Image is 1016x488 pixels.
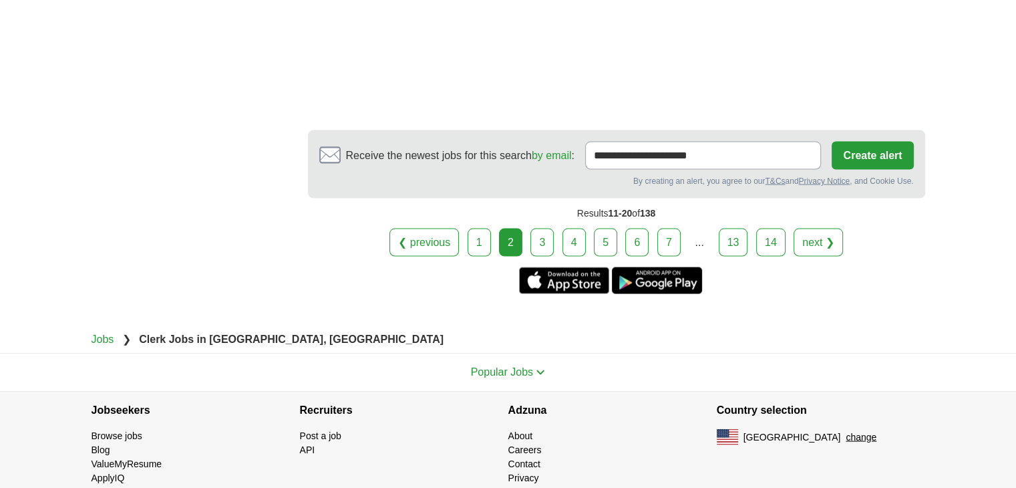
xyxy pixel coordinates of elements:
button: change [846,431,876,445]
a: Contact [508,459,540,469]
a: Post a job [300,431,341,441]
a: Browse jobs [92,431,142,441]
button: Create alert [832,142,913,170]
a: Careers [508,445,542,455]
span: 11-20 [608,208,632,219]
a: Privacy [508,473,539,483]
img: toggle icon [536,370,545,376]
div: 2 [499,229,522,257]
div: By creating an alert, you agree to our and , and Cookie Use. [319,175,914,187]
div: Results of [308,199,925,229]
a: 6 [625,229,649,257]
a: 1 [468,229,491,257]
a: Get the iPhone app [519,267,609,294]
a: T&Cs [765,176,785,186]
span: Receive the newest jobs for this search : [346,148,574,164]
a: 5 [594,229,617,257]
a: ValueMyResume [92,459,162,469]
a: Blog [92,445,110,455]
strong: Clerk Jobs in [GEOGRAPHIC_DATA], [GEOGRAPHIC_DATA] [139,334,444,345]
a: by email [532,150,572,161]
a: 14 [756,229,786,257]
a: API [300,445,315,455]
div: ... [686,229,713,256]
h4: Country selection [717,392,925,429]
a: About [508,431,533,441]
a: ApplyIQ [92,473,125,483]
span: ❯ [122,334,131,345]
a: next ❯ [794,229,843,257]
a: 13 [719,229,748,257]
a: Get the Android app [612,267,702,294]
span: 138 [640,208,655,219]
a: 7 [657,229,681,257]
span: [GEOGRAPHIC_DATA] [743,431,841,445]
a: Jobs [92,334,114,345]
a: ❮ previous [389,229,459,257]
a: 4 [562,229,586,257]
a: Privacy Notice [798,176,850,186]
img: US flag [717,429,738,445]
a: 3 [530,229,554,257]
span: Popular Jobs [471,366,533,378]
